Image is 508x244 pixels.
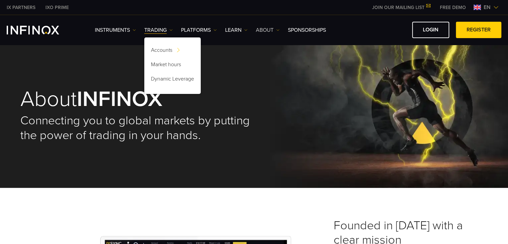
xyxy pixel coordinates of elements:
a: REGISTER [456,22,501,38]
a: SPONSORSHIPS [288,26,326,34]
a: Market hours [144,58,201,73]
a: INFINOX MENU [435,4,471,11]
a: INFINOX Logo [7,26,75,34]
a: TRADING [144,26,173,34]
span: en [481,3,493,11]
a: PLATFORMS [181,26,217,34]
h1: About [20,88,254,110]
a: ABOUT [256,26,280,34]
a: Learn [225,26,247,34]
strong: INFINOX [77,86,162,112]
a: INFINOX [2,4,40,11]
a: INFINOX [40,4,74,11]
h2: Connecting you to global markets by putting the power of trading in your hands. [20,113,254,143]
a: Instruments [95,26,136,34]
a: JOIN OUR MAILING LIST [367,5,435,10]
a: Accounts [144,44,201,58]
a: LOGIN [412,22,449,38]
a: Dynamic Leverage [144,73,201,87]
